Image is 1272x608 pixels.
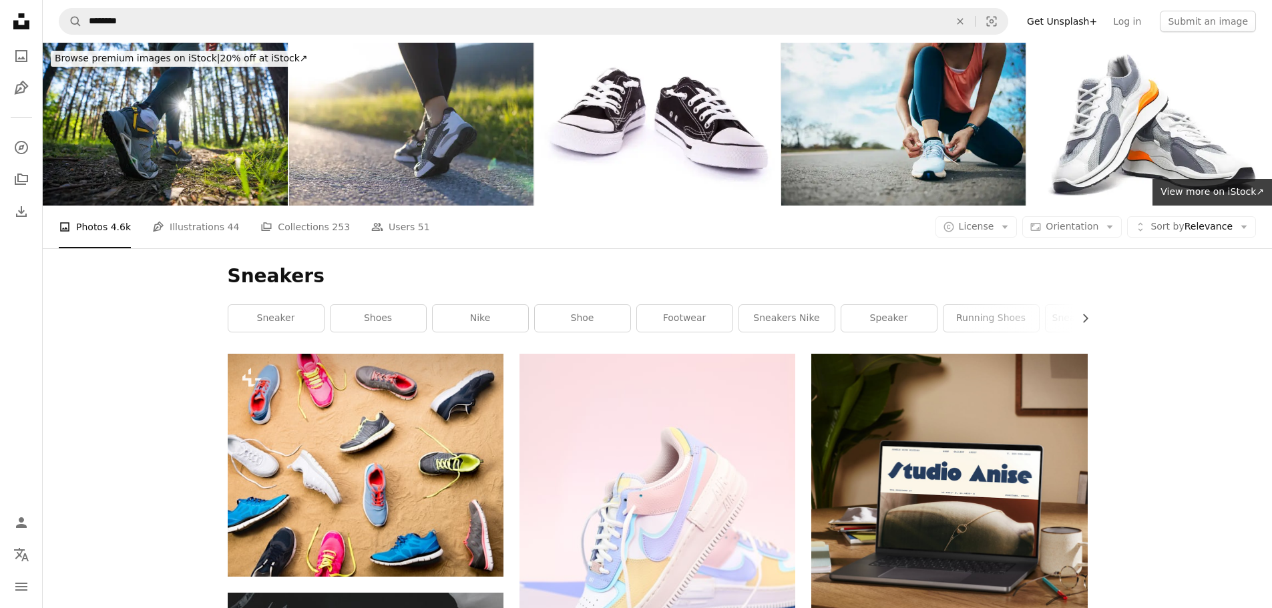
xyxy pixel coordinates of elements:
a: footwear [637,305,732,332]
a: speaker [841,305,937,332]
a: nike [433,305,528,332]
a: Download History [8,198,35,225]
a: sneakers wallpaper [1046,305,1141,332]
button: Clear [945,9,975,34]
span: 20% off at iStock ↗ [55,53,308,63]
a: sneakers nike [739,305,835,332]
a: Illustrations [8,75,35,101]
a: sneaker [228,305,324,332]
a: Collections [8,166,35,193]
button: Language [8,541,35,568]
span: View more on iStock ↗ [1160,186,1264,197]
button: Menu [8,573,35,600]
img: Walking in the woods [43,43,288,206]
a: Log in / Sign up [8,509,35,536]
img: A young woman runner is outside in the morning, preparing for a jog. She is seen bending down, ty... [781,43,1026,206]
a: Photos [8,43,35,69]
a: shoe [535,305,630,332]
a: Collections 253 [260,206,350,248]
a: Explore [8,134,35,161]
span: Browse premium images on iStock | [55,53,220,63]
button: Orientation [1022,216,1122,238]
span: 253 [332,220,350,234]
button: Submit an image [1160,11,1256,32]
a: Users 51 [371,206,430,248]
button: Visual search [976,9,1008,34]
a: running shoes [943,305,1039,332]
button: Sort byRelevance [1127,216,1256,238]
button: scroll list to the right [1073,305,1088,332]
img: Various colorful sports shoes laid on sand beach background, studio shot, flat lay. [228,354,503,577]
a: View more on iStock↗ [1152,179,1272,206]
span: 51 [418,220,430,234]
button: License [935,216,1018,238]
span: 44 [228,220,240,234]
form: Find visuals sitewide [59,8,1008,35]
a: Browse premium images on iStock|20% off at iStock↗ [43,43,320,75]
span: Sort by [1150,221,1184,232]
span: Relevance [1150,220,1233,234]
h1: Sneakers [228,264,1088,288]
a: Get Unsplash+ [1019,11,1105,32]
img: Low Section Of Woman Walking On Road In Mountains [289,43,534,206]
span: Orientation [1046,221,1098,232]
button: Search Unsplash [59,9,82,34]
span: License [959,221,994,232]
img: Classic black and white sneakers designed for casual wear, showcasing side and front views agains... [535,43,780,206]
img: White sneaker isolated on white background, [1027,43,1272,206]
a: shoes [331,305,426,332]
a: Various colorful sports shoes laid on sand beach background, studio shot, flat lay. [228,459,503,471]
a: white and blue nike air force 1 high [519,555,795,567]
a: Illustrations 44 [152,206,239,248]
a: Log in [1105,11,1149,32]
